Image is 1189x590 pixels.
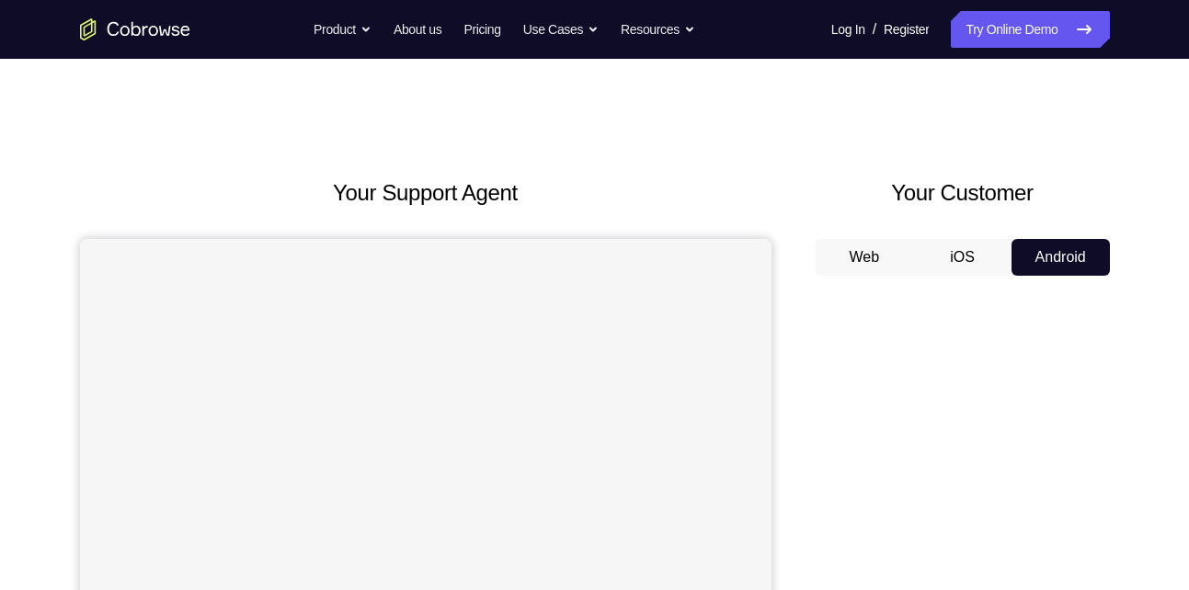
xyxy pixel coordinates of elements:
[621,11,695,48] button: Resources
[523,11,599,48] button: Use Cases
[314,11,372,48] button: Product
[1012,239,1110,276] button: Android
[80,176,772,210] h2: Your Support Agent
[394,11,441,48] a: About us
[831,11,865,48] a: Log In
[463,11,500,48] a: Pricing
[873,18,876,40] span: /
[816,176,1110,210] h2: Your Customer
[951,11,1109,48] a: Try Online Demo
[80,18,190,40] a: Go to the home page
[913,239,1012,276] button: iOS
[884,11,929,48] a: Register
[816,239,914,276] button: Web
